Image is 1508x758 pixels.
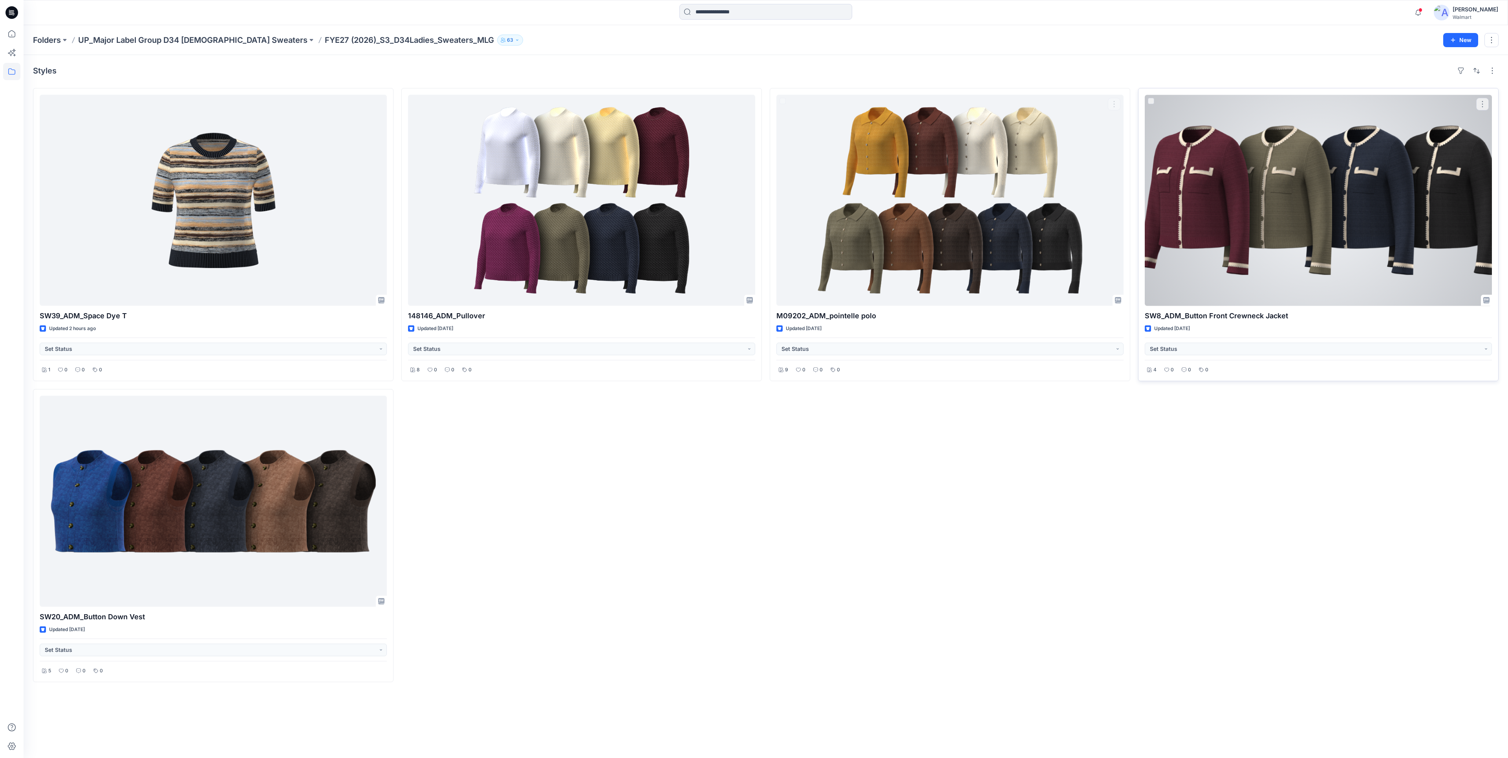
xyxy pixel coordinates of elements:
[40,310,387,321] p: SW39_ADM_Space Dye T
[1443,33,1478,47] button: New
[1145,95,1492,306] a: SW8_ADM_Button Front Crewneck Jacket
[1145,310,1492,321] p: SW8_ADM_Button Front Crewneck Jacket
[451,366,454,374] p: 0
[82,366,85,374] p: 0
[469,366,472,374] p: 0
[785,366,788,374] p: 9
[507,36,513,44] p: 63
[497,35,523,46] button: 63
[434,366,437,374] p: 0
[417,366,420,374] p: 8
[48,667,51,675] p: 5
[802,366,805,374] p: 0
[33,66,57,75] h4: Styles
[837,366,840,374] p: 0
[100,667,103,675] p: 0
[33,35,61,46] a: Folders
[48,366,50,374] p: 1
[1434,5,1449,20] img: avatar
[408,310,755,321] p: 148146_ADM_Pullover
[1171,366,1174,374] p: 0
[417,325,453,333] p: Updated [DATE]
[99,366,102,374] p: 0
[325,35,494,46] p: FYE27 (2026)_S3_D34Ladies_Sweaters_MLG
[1453,5,1498,14] div: [PERSON_NAME]
[49,325,96,333] p: Updated 2 hours ago
[65,667,68,675] p: 0
[786,325,822,333] p: Updated [DATE]
[1188,366,1191,374] p: 0
[1453,14,1498,20] div: Walmart
[1154,325,1190,333] p: Updated [DATE]
[776,95,1124,306] a: M09202_ADM_pointelle polo
[78,35,307,46] a: UP_Major Label Group D34 [DEMOGRAPHIC_DATA] Sweaters
[408,95,755,306] a: 148146_ADM_Pullover
[49,626,85,634] p: Updated [DATE]
[820,366,823,374] p: 0
[776,310,1124,321] p: M09202_ADM_pointelle polo
[40,95,387,306] a: SW39_ADM_Space Dye T
[1153,366,1157,374] p: 4
[82,667,86,675] p: 0
[1205,366,1208,374] p: 0
[64,366,68,374] p: 0
[40,611,387,622] p: SW20_ADM_Button Down Vest
[40,396,387,607] a: SW20_ADM_Button Down Vest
